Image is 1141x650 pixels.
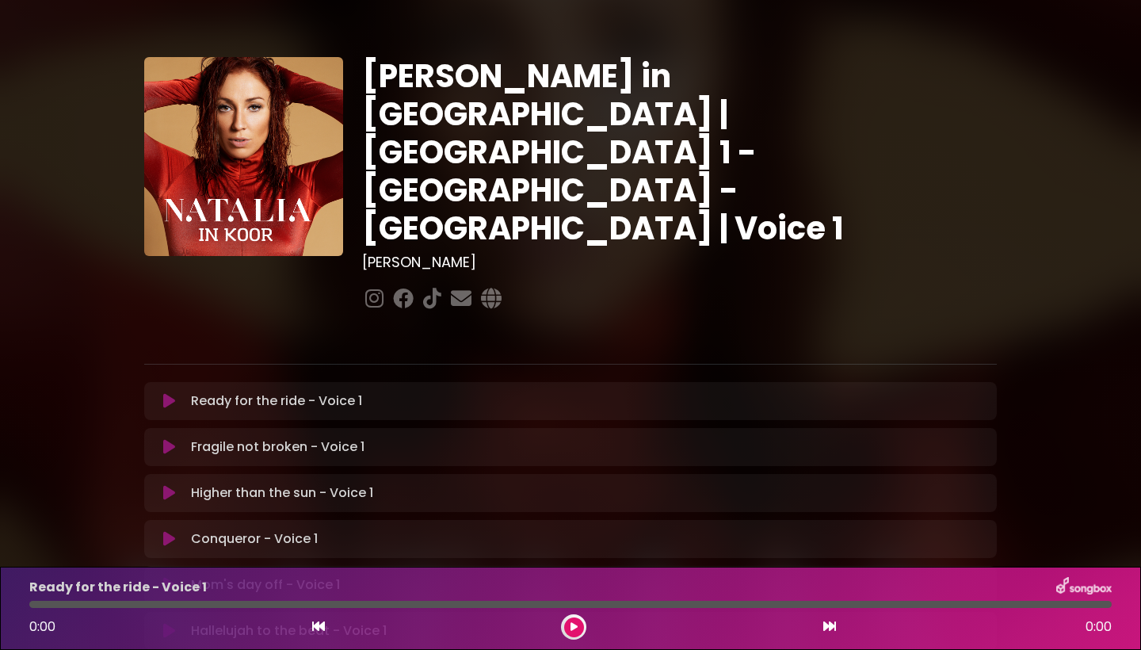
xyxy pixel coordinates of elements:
p: Fragile not broken - Voice 1 [191,438,364,457]
span: 0:00 [1086,617,1112,637]
img: songbox-logo-white.png [1056,577,1112,598]
h3: [PERSON_NAME] [362,254,997,271]
p: Ready for the ride - Voice 1 [29,578,207,597]
p: Higher than the sun - Voice 1 [191,484,373,503]
h1: [PERSON_NAME] in [GEOGRAPHIC_DATA] | [GEOGRAPHIC_DATA] 1 - [GEOGRAPHIC_DATA] - [GEOGRAPHIC_DATA] ... [362,57,997,247]
img: YTVS25JmS9CLUqXqkEhs [144,57,343,256]
span: 0:00 [29,617,55,636]
p: Ready for the ride - Voice 1 [191,392,362,411]
p: Conqueror - Voice 1 [191,530,318,549]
